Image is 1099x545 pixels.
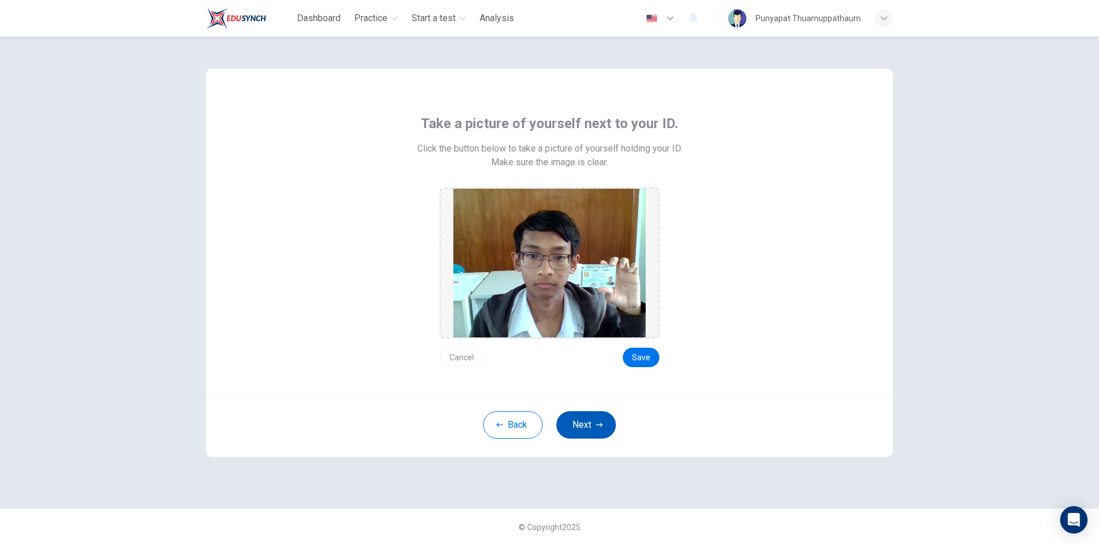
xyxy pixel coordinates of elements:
[292,8,345,29] button: Dashboard
[206,7,266,30] img: Train Test logo
[206,7,292,30] a: Train Test logo
[483,411,543,439] button: Back
[412,11,456,25] span: Start a test
[417,142,682,156] span: Click the button below to take a picture of yourself holding your ID.
[453,189,646,337] img: preview screemshot
[354,11,388,25] span: Practice
[475,8,519,29] button: Analysis
[440,348,484,367] button: Cancel
[645,14,659,23] img: en
[519,523,580,532] span: © Copyright 2025
[1060,506,1088,534] div: Open Intercom Messenger
[350,8,402,29] button: Practice
[421,114,678,133] span: Take a picture of yourself next to your ID.
[491,156,608,169] span: Make sure the image is clear.
[297,11,341,25] span: Dashboard
[480,11,514,25] span: Analysis
[556,411,616,439] button: Next
[407,8,471,29] button: Start a test
[756,11,861,25] div: Punyapat Thuamuppathaum
[728,9,746,27] img: Profile picture
[623,348,659,367] button: Save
